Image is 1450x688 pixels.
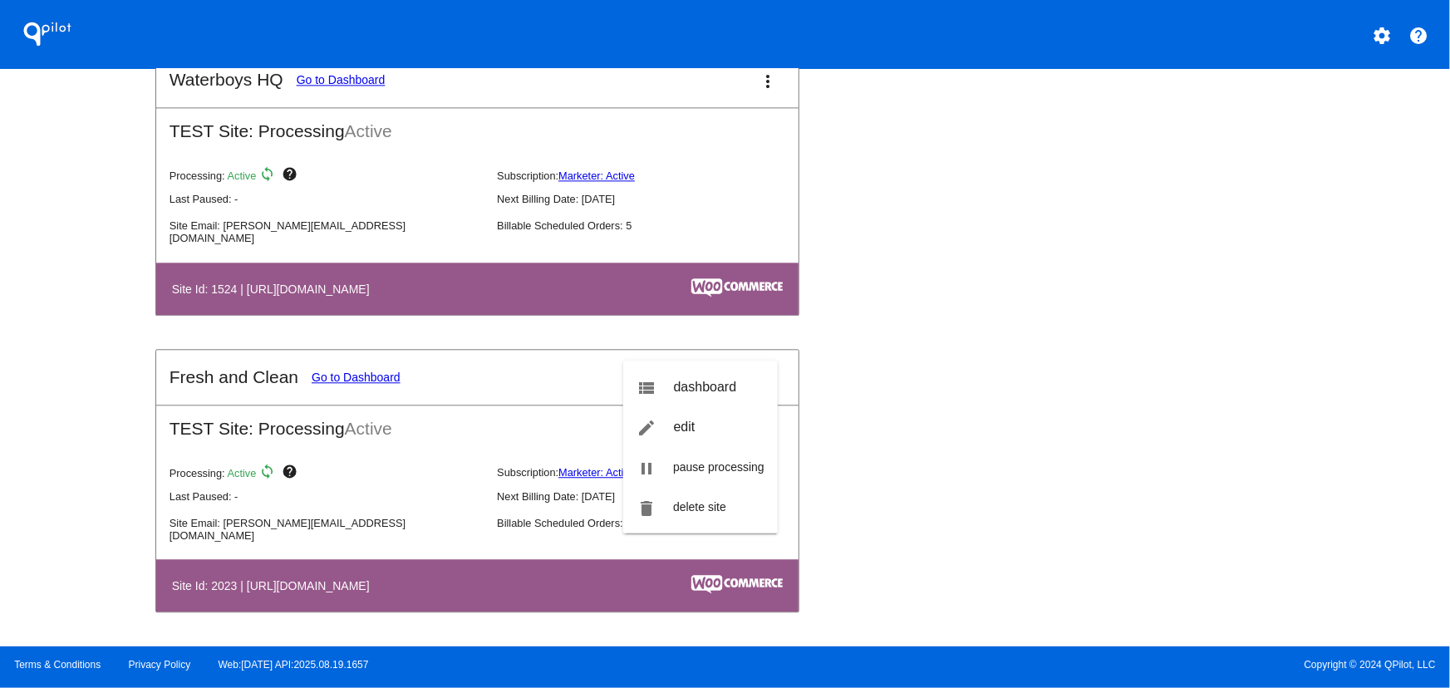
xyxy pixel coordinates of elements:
span: delete site [673,500,726,514]
mat-icon: edit [637,418,656,438]
span: edit [674,420,696,434]
mat-icon: view_list [637,378,656,398]
mat-icon: delete [637,499,656,518]
span: pause processing [673,460,764,474]
span: dashboard [674,380,737,394]
mat-icon: pause [637,459,656,479]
